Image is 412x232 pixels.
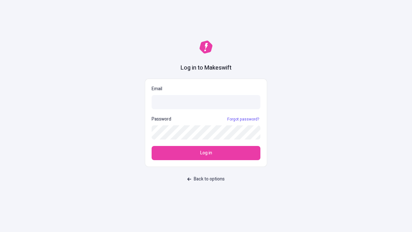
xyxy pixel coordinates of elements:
[152,85,260,92] p: Email
[226,117,260,122] a: Forgot password?
[152,95,260,109] input: Email
[183,173,229,185] button: Back to options
[181,64,231,72] h1: Log in to Makeswift
[200,150,212,157] span: Log in
[194,176,225,183] span: Back to options
[152,116,171,123] p: Password
[152,146,260,160] button: Log in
